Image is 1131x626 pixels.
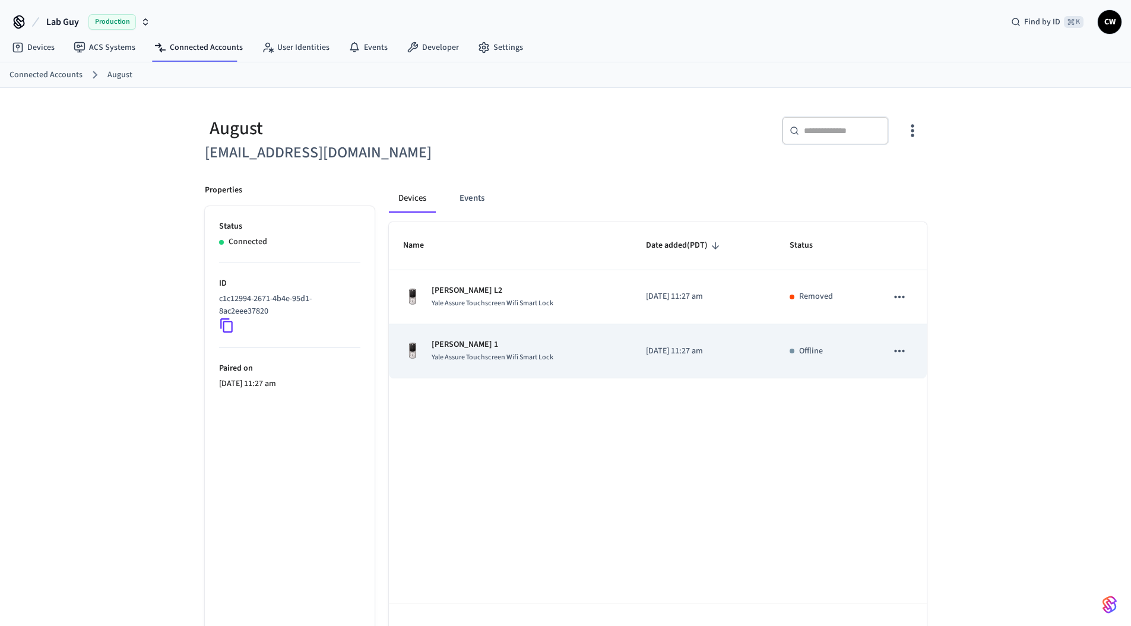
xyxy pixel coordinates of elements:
[1098,10,1122,34] button: CW
[1002,11,1093,33] div: Find by ID⌘ K
[799,290,833,303] p: Removed
[219,277,360,290] p: ID
[107,69,132,81] a: August
[205,141,559,165] h6: [EMAIL_ADDRESS][DOMAIN_NAME]
[389,222,927,378] table: sticky table
[403,236,439,255] span: Name
[9,69,83,81] a: Connected Accounts
[2,37,64,58] a: Devices
[790,236,828,255] span: Status
[646,345,761,358] p: [DATE] 11:27 am
[403,287,422,306] img: Yale Assure Touchscreen Wifi Smart Lock, Satin Nickel, Front
[64,37,145,58] a: ACS Systems
[646,290,761,303] p: [DATE] 11:27 am
[219,362,360,375] p: Paired on
[397,37,468,58] a: Developer
[450,184,494,213] button: Events
[229,236,267,248] p: Connected
[88,14,136,30] span: Production
[252,37,339,58] a: User Identities
[1064,16,1084,28] span: ⌘ K
[1024,16,1060,28] span: Find by ID
[389,184,436,213] button: Devices
[1103,595,1117,614] img: SeamLogoGradient.69752ec5.svg
[205,116,559,141] div: August
[219,293,356,318] p: c1c12994-2671-4b4e-95d1-8ac2eee37820
[205,184,242,197] p: Properties
[403,342,422,361] img: Yale Assure Touchscreen Wifi Smart Lock, Satin Nickel, Front
[432,352,553,362] span: Yale Assure Touchscreen Wifi Smart Lock
[389,184,927,213] div: connected account tabs
[646,236,723,255] span: Date added(PDT)
[432,298,553,308] span: Yale Assure Touchscreen Wifi Smart Lock
[432,339,553,351] p: [PERSON_NAME] 1
[219,378,360,390] p: [DATE] 11:27 am
[1099,11,1120,33] span: CW
[432,284,553,297] p: [PERSON_NAME] L2
[219,220,360,233] p: Status
[468,37,533,58] a: Settings
[339,37,397,58] a: Events
[145,37,252,58] a: Connected Accounts
[799,345,823,358] p: Offline
[46,15,79,29] span: Lab Guy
